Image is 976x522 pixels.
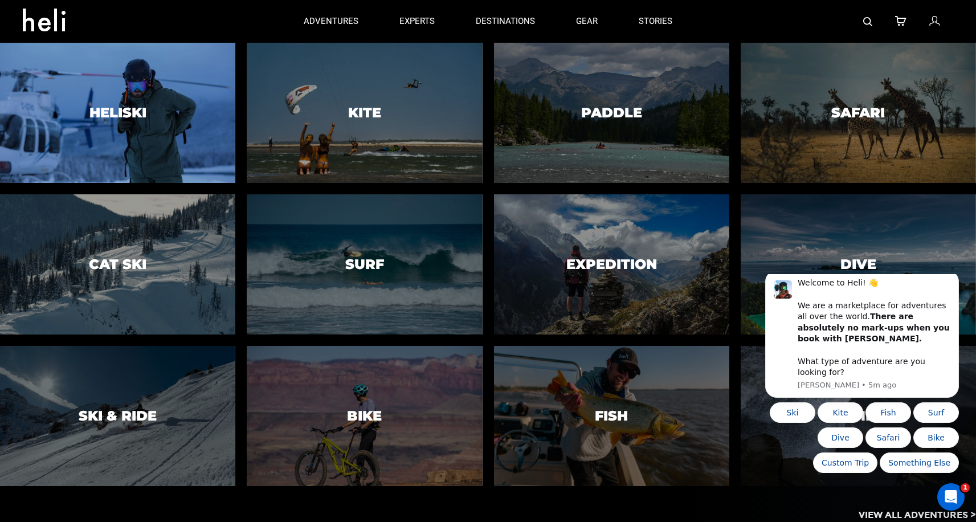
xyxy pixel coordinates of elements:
[117,153,163,174] button: Quick reply: Safari
[165,128,211,149] button: Quick reply: Surf
[89,257,146,272] h3: Cat Ski
[581,105,642,120] h3: Paddle
[595,409,628,423] h3: Fish
[17,128,211,199] div: Quick reply options
[50,3,202,104] div: Message content
[347,409,382,423] h3: Bike
[70,153,115,174] button: Quick reply: Dive
[840,257,876,272] h3: Dive
[26,6,44,25] img: Profile image for Carl
[937,483,965,511] iframe: Intercom live chat
[89,105,146,120] h3: Heliski
[345,257,384,272] h3: Surf
[863,17,872,26] img: search-bar-icon.svg
[831,105,885,120] h3: Safari
[859,509,976,522] p: View All Adventures >
[79,409,157,423] h3: Ski & Ride
[961,483,970,492] span: 1
[748,274,976,480] iframe: Intercom notifications message
[50,106,202,116] p: Message from Carl, sent 5m ago
[348,105,381,120] h3: Kite
[399,15,435,27] p: experts
[70,128,115,149] button: Quick reply: Kite
[22,128,67,149] button: Quick reply: Ski
[117,128,163,149] button: Quick reply: Fish
[50,3,202,104] div: Welcome to Heli! 👋 We are a marketplace for adventures all over the world. What type of adventure...
[132,178,211,199] button: Quick reply: Something Else
[165,153,211,174] button: Quick reply: Bike
[65,178,129,199] button: Quick reply: Custom Trip
[50,38,202,69] b: There are absolutely no mark-ups when you book with [PERSON_NAME].
[304,15,358,27] p: adventures
[476,15,535,27] p: destinations
[741,346,976,486] a: PremiumPremium image
[566,257,657,272] h3: Expedition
